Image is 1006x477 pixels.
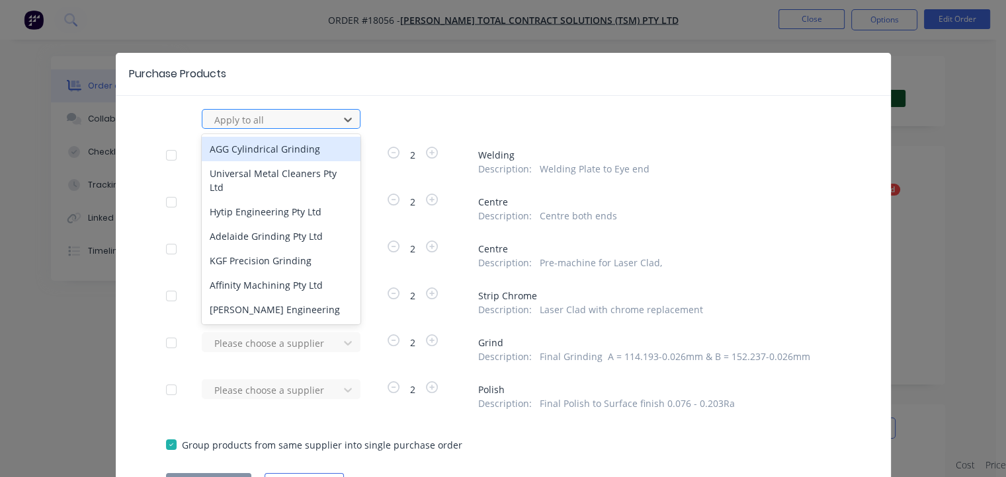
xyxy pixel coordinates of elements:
div: Purchase Products [129,66,226,82]
div: Affinity Machining Pty Ltd [202,273,360,297]
span: Description : [478,209,532,223]
span: 2 [402,195,423,209]
span: Strip Chrome [478,289,841,303]
span: Description : [478,256,532,270]
div: KGF Precision Grinding [202,248,360,273]
span: 2 [402,289,423,303]
div: AGG Cylindrical Grinding [202,137,360,161]
span: Description : [478,396,532,410]
div: Universal Metal Cleaners Pty Ltd [202,161,360,200]
div: [PERSON_NAME] Engineering [202,297,360,322]
span: 2 [402,242,423,256]
span: Description : [478,303,532,316]
span: Pre-machine for Laser Clad, [540,256,662,270]
span: Grind [478,336,841,349]
span: Welding Plate to Eye end [540,162,650,176]
span: Group products from same supplier into single purchase order [182,438,462,452]
div: Adelaide Grinding Pty Ltd [202,224,360,248]
div: Hytip Engineering Pty Ltd [202,200,360,224]
span: Welding [478,148,841,162]
span: Final Grinding A = 114.193-0.026mm & B = 152.237-0.026mm [540,349,810,363]
span: 2 [402,148,423,162]
span: Laser Clad with chrome replacement [540,303,703,316]
span: Centre [478,195,841,209]
span: Polish [478,383,841,396]
span: 2 [402,336,423,349]
span: Description : [478,349,532,363]
span: Final Polish to Surface finish 0.076 - 0.203Ra [540,396,735,410]
span: Centre both ends [540,209,617,223]
span: Description : [478,162,532,176]
span: Centre [478,242,841,256]
span: 2 [402,383,423,396]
